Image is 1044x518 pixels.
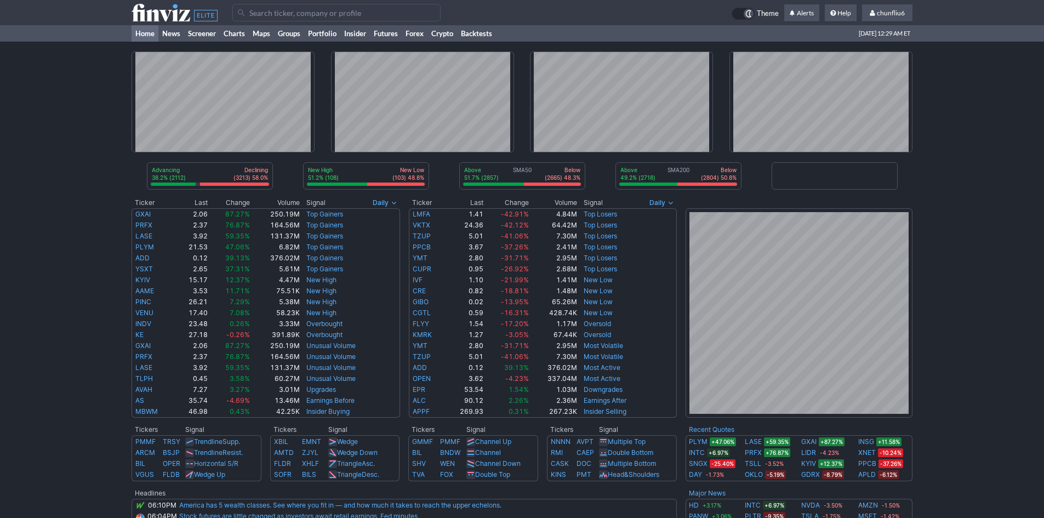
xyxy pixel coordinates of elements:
td: 2.06 [175,208,208,220]
td: 7.30M [529,231,578,242]
td: 250.19M [250,208,300,220]
td: 75.51K [250,286,300,297]
a: chunfliu6 [862,4,912,22]
a: YSXT [135,265,153,273]
a: Insider [340,25,370,42]
a: KINS [551,470,566,479]
span: 12.37% [225,276,250,284]
span: -41.06% [501,232,529,240]
td: 24.36 [446,220,484,231]
td: 2.95M [529,340,578,351]
td: 131.37M [250,231,300,242]
span: -21.99% [501,276,529,284]
a: NVDA [801,500,820,511]
a: AVAH [135,385,152,394]
td: 6.82M [250,242,300,253]
td: 1.17M [529,318,578,329]
span: 39.13% [225,254,250,262]
a: LASE [745,436,762,447]
p: Above [464,166,499,174]
a: LASE [135,232,152,240]
a: KYIV [801,458,816,469]
td: 1.48M [529,286,578,297]
a: Backtests [457,25,496,42]
span: -18.81% [501,287,529,295]
a: ALC [413,396,426,405]
p: Below [701,166,737,174]
td: 0.12 [175,253,208,264]
span: Signal [584,198,603,207]
a: Most Active [584,374,620,383]
td: 58.23K [250,308,300,318]
span: 87.27% [225,210,250,218]
a: CAEP [577,448,594,457]
td: 3.67 [446,242,484,253]
a: XNET [858,447,876,458]
a: HD [689,500,699,511]
p: New Low [392,166,424,174]
a: PPCB [413,243,431,251]
p: (2804) 50.8% [701,174,737,181]
a: TLPH [135,374,153,383]
a: YMT [413,341,427,350]
a: APPF [413,407,430,415]
td: 5.61M [250,264,300,275]
a: Most Active [584,363,620,372]
a: TZUP [413,232,431,240]
button: Signals interval [370,197,400,208]
a: KMRK [413,331,432,339]
a: CRE [413,287,426,295]
a: Major News [689,489,726,497]
td: 2.95M [529,253,578,264]
a: INTC [689,447,705,458]
a: PLYM [689,436,708,447]
td: 0.02 [446,297,484,308]
a: NNNN [551,437,571,446]
button: Signals interval [647,197,677,208]
a: News [158,25,184,42]
a: DOC [577,459,591,468]
td: 376.02M [529,362,578,373]
a: ARCM [135,448,155,457]
td: 391.89K [250,329,300,340]
td: 1.41M [529,275,578,286]
a: IVF [413,276,423,284]
a: ADD [413,363,427,372]
a: PLYM [135,243,154,251]
a: Insider Buying [306,407,350,415]
td: 2.41M [529,242,578,253]
a: FLYY [413,320,429,328]
p: (103) 48.8% [392,174,424,181]
a: BSJP [163,448,180,457]
a: EMNT [302,437,321,446]
td: 376.02M [250,253,300,264]
a: INTC [745,500,761,511]
td: 5.38M [250,297,300,308]
span: 47.06% [225,243,250,251]
td: 0.95 [446,264,484,275]
a: New High [306,287,336,295]
th: Volume [250,197,300,208]
a: Top Losers [584,210,617,218]
a: GDRX [801,469,820,480]
span: 7.29% [230,298,250,306]
p: 51.7% (2857) [464,174,499,181]
a: Top Losers [584,243,617,251]
td: 1.27 [446,329,484,340]
td: 2.80 [446,340,484,351]
a: PRFX [135,221,152,229]
span: Trendline [194,437,223,446]
a: GMMF [412,437,433,446]
td: 164.56M [250,220,300,231]
span: -42.12% [501,221,529,229]
span: 11.71% [225,287,250,295]
a: Unusual Volume [306,374,356,383]
a: WEN [440,459,455,468]
a: DAY [689,469,702,480]
td: 5.01 [446,231,484,242]
a: LASE [135,363,152,372]
a: Charts [220,25,249,42]
a: ZJYL [302,448,318,457]
td: 2.37 [175,351,208,362]
a: Screener [184,25,220,42]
